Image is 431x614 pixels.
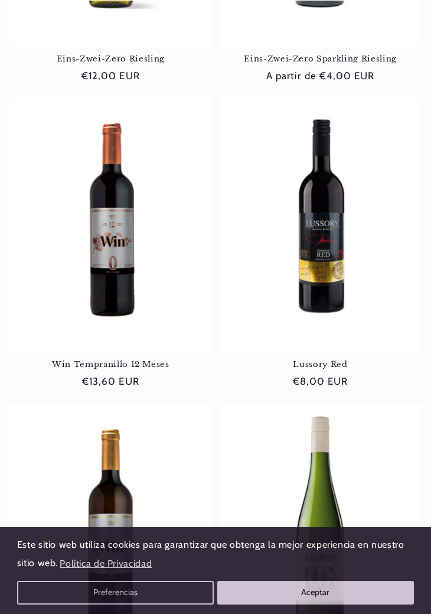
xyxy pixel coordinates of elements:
[58,553,154,574] a: Política de Privacidad (opens in a new tab)
[219,360,422,370] a: Lussory Red
[17,581,214,605] button: Preferencias
[9,360,212,370] a: Win Tempranillo 12 Meses
[17,539,404,568] span: Este sitio web utiliza cookies para garantizar que obtenga la mejor experiencia en nuestro sitio ...
[9,54,212,64] a: Eins-Zwei-Zero Riesling
[219,54,422,64] a: Eins-Zwei-Zero Sparkling Riesling
[217,581,414,605] button: Aceptar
